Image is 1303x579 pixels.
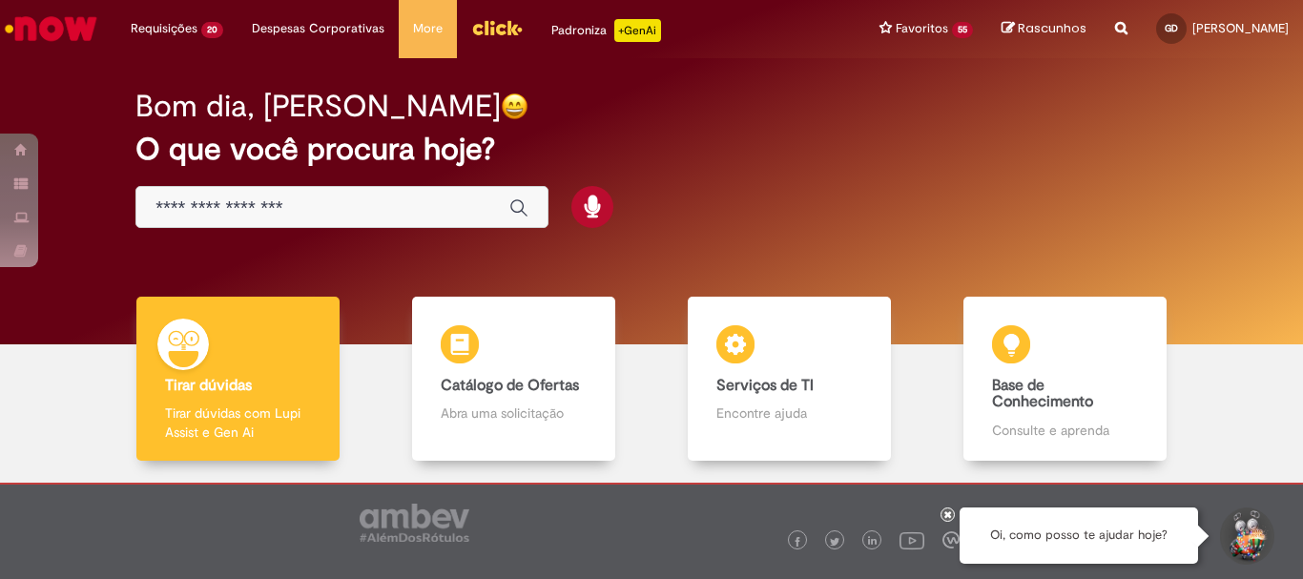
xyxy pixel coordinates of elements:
b: Serviços de TI [716,376,814,395]
span: GD [1165,22,1178,34]
span: 55 [952,22,973,38]
img: logo_footer_workplace.png [942,531,960,548]
button: Iniciar Conversa de Suporte [1217,507,1274,565]
a: Catálogo de Ofertas Abra uma solicitação [376,297,651,462]
h2: O que você procura hoje? [135,133,1168,166]
img: logo_footer_linkedin.png [868,536,878,548]
span: [PERSON_NAME] [1192,20,1289,36]
a: Rascunhos [1002,20,1086,38]
span: Favoritos [896,19,948,38]
a: Tirar dúvidas Tirar dúvidas com Lupi Assist e Gen Ai [100,297,376,462]
p: +GenAi [614,19,661,42]
img: happy-face.png [501,93,528,120]
span: Despesas Corporativas [252,19,384,38]
div: Oi, como posso te ajudar hoje? [960,507,1198,564]
p: Encontre ajuda [716,403,861,423]
img: logo_footer_facebook.png [793,537,802,547]
span: 20 [201,22,223,38]
b: Catálogo de Ofertas [441,376,579,395]
span: Rascunhos [1018,19,1086,37]
p: Consulte e aprenda [992,421,1137,440]
img: ServiceNow [2,10,100,48]
span: More [413,19,443,38]
b: Base de Conhecimento [992,376,1093,412]
b: Tirar dúvidas [165,376,252,395]
p: Tirar dúvidas com Lupi Assist e Gen Ai [165,403,310,442]
span: Requisições [131,19,197,38]
h2: Bom dia, [PERSON_NAME] [135,90,501,123]
p: Abra uma solicitação [441,403,586,423]
div: Padroniza [551,19,661,42]
img: click_logo_yellow_360x200.png [471,13,523,42]
img: logo_footer_twitter.png [830,537,839,547]
img: logo_footer_ambev_rotulo_gray.png [360,504,469,542]
a: Serviços de TI Encontre ajuda [651,297,927,462]
img: logo_footer_youtube.png [900,527,924,552]
a: Base de Conhecimento Consulte e aprenda [927,297,1203,462]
